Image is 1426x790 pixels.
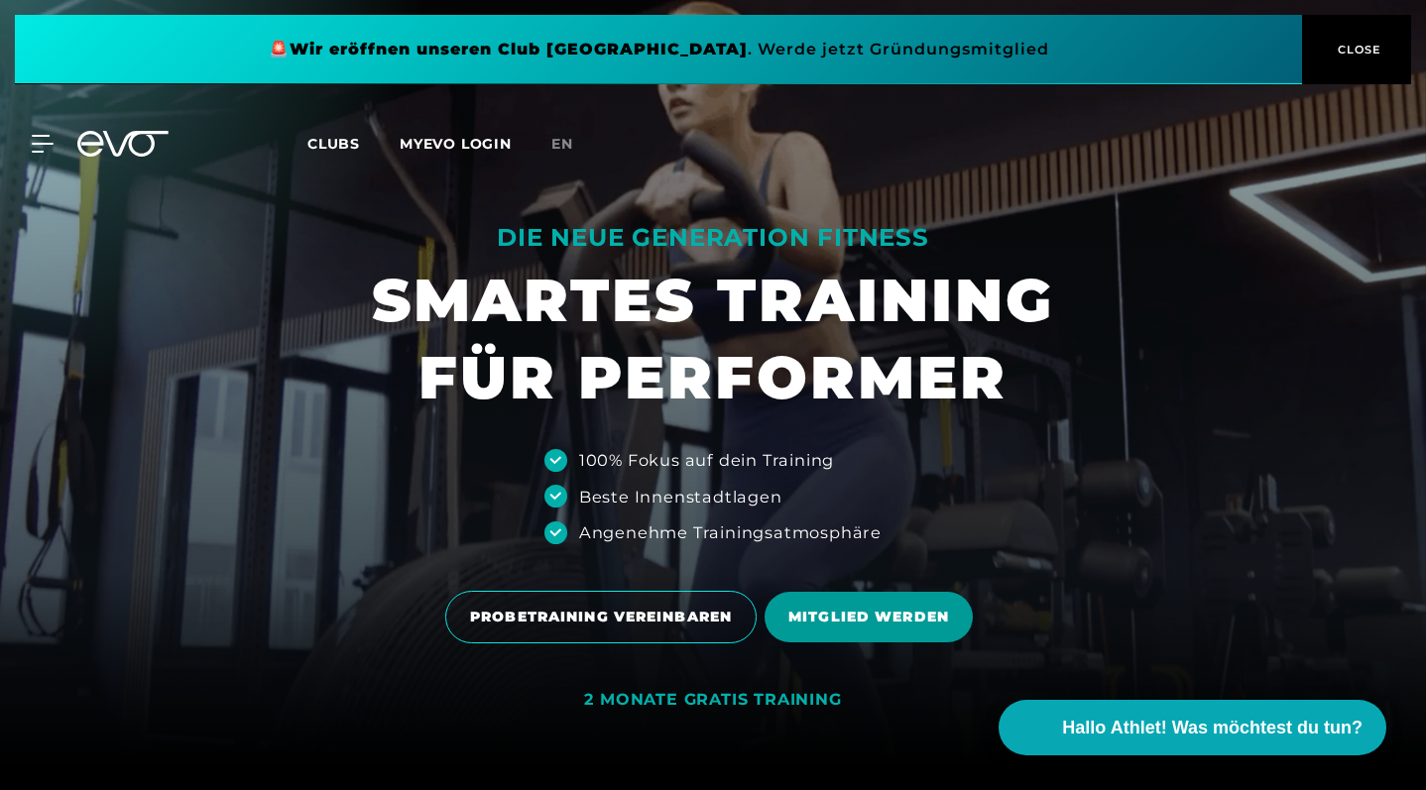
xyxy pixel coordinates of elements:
[765,577,981,657] a: MITGLIED WERDEN
[307,135,360,153] span: Clubs
[445,576,765,658] a: PROBETRAINING VEREINBAREN
[999,700,1386,755] button: Hallo Athlet! Was möchtest du tun?
[372,222,1054,254] div: DIE NEUE GENERATION FITNESS
[579,520,882,544] div: Angenehme Trainingsatmosphäre
[1302,15,1411,84] button: CLOSE
[307,134,400,153] a: Clubs
[579,485,782,508] div: Beste Innenstadtlagen
[551,133,597,156] a: en
[372,262,1054,416] h1: SMARTES TRAINING FÜR PERFORMER
[584,690,841,711] div: 2 MONATE GRATIS TRAINING
[1333,41,1381,58] span: CLOSE
[470,607,732,627] span: PROBETRAINING VEREINBAREN
[551,135,573,153] span: en
[400,135,512,153] a: MYEVO LOGIN
[1062,715,1363,741] span: Hallo Athlet! Was möchtest du tun?
[788,607,949,627] span: MITGLIED WERDEN
[579,448,834,472] div: 100% Fokus auf dein Training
